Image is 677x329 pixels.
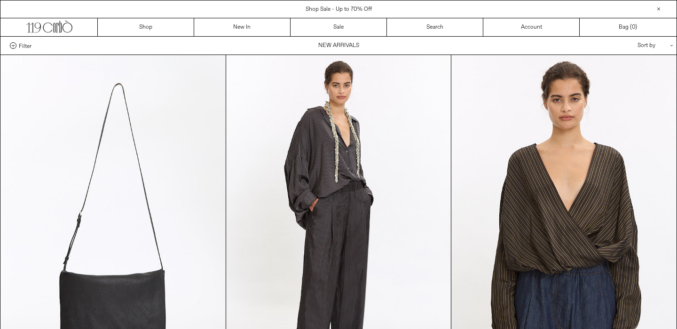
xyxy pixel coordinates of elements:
[583,37,667,55] div: Sort by
[291,18,387,36] a: Sale
[632,23,637,31] span: )
[483,18,580,36] a: Account
[194,18,291,36] a: New In
[98,18,194,36] a: Shop
[306,6,372,13] a: Shop Sale - Up to 70% Off
[580,18,676,36] a: Bag ()
[387,18,483,36] a: Search
[19,42,31,49] span: Filter
[632,23,635,31] span: 0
